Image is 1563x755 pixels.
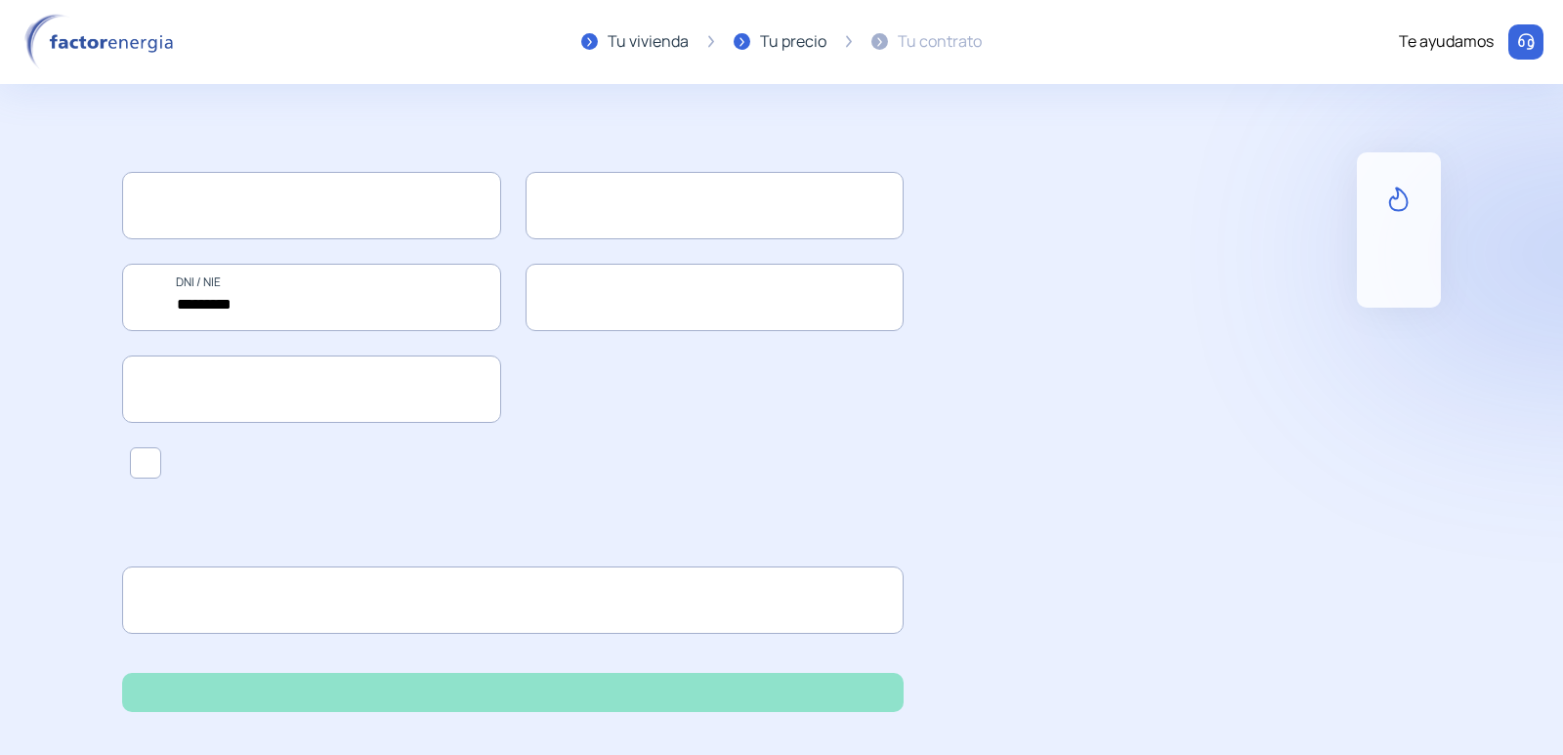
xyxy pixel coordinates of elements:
img: llamar [1516,32,1536,52]
img: logo factor [20,14,186,70]
div: Tu contrato [898,29,982,55]
div: Te ayudamos [1399,29,1494,55]
img: rate-G.svg [1386,187,1412,212]
div: Tu vivienda [608,29,689,55]
div: Tu precio [760,29,826,55]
